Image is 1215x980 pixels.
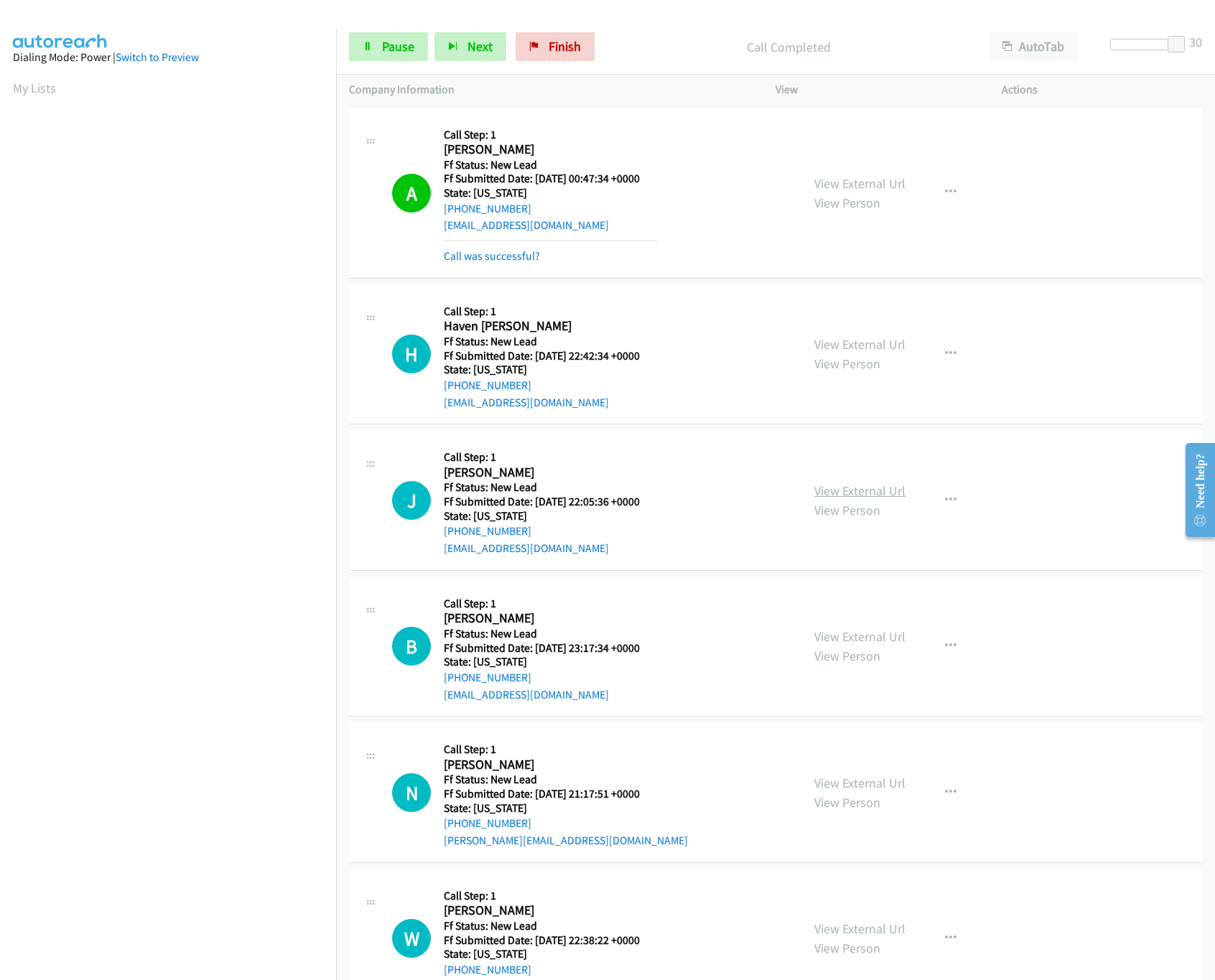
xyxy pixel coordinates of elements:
a: Switch to Preview [116,50,199,64]
div: 30 [1189,32,1202,52]
div: The call is yet to be attempted [392,919,431,958]
h2: [PERSON_NAME] [444,902,658,919]
div: The call is yet to be attempted [392,773,431,812]
h5: Call Step: 1 [444,597,658,611]
h5: State: [US_STATE] [444,363,658,377]
a: View Person [814,502,880,518]
a: View Person [814,355,880,372]
h5: Call Step: 1 [444,450,658,465]
a: [PHONE_NUMBER] [444,524,531,538]
h5: State: [US_STATE] [444,186,658,200]
span: Pause [382,38,414,55]
h5: Ff Status: New Lead [444,158,658,172]
h2: [PERSON_NAME] [444,610,658,627]
h5: Call Step: 1 [444,304,658,319]
h5: Ff Status: New Lead [444,335,658,349]
h5: State: [US_STATE] [444,655,658,669]
div: Dialing Mode: Power | [13,49,323,66]
a: View External Url [814,775,906,791]
a: [PERSON_NAME][EMAIL_ADDRESS][DOMAIN_NAME] [444,834,688,847]
button: AutoTab [989,32,1078,61]
h5: Ff Status: New Lead [444,480,658,495]
a: View Person [814,794,880,811]
h2: Haven [PERSON_NAME] [444,318,658,335]
h2: [PERSON_NAME] [444,141,658,158]
a: [PHONE_NUMBER] [444,816,531,830]
h5: Call Step: 1 [444,889,658,903]
h1: W [392,919,431,958]
p: Call Completed [614,37,963,57]
a: Finish [516,32,595,61]
a: Call was successful? [444,249,540,263]
a: Pause [349,32,428,61]
h5: State: [US_STATE] [444,947,658,961]
a: [EMAIL_ADDRESS][DOMAIN_NAME] [444,396,609,409]
h5: Ff Submitted Date: [DATE] 22:38:22 +0000 [444,933,658,948]
a: My Lists [13,80,56,96]
h5: State: [US_STATE] [444,509,658,523]
a: [EMAIL_ADDRESS][DOMAIN_NAME] [444,541,609,555]
button: Next [434,32,506,61]
div: The call is yet to be attempted [392,335,431,373]
a: View Person [814,195,880,211]
h5: Ff Status: New Lead [444,919,658,933]
a: [PHONE_NUMBER] [444,378,531,392]
a: [EMAIL_ADDRESS][DOMAIN_NAME] [444,218,609,232]
p: Actions [1002,81,1202,98]
h5: Ff Status: New Lead [444,627,658,641]
div: The call is yet to be attempted [392,481,431,520]
a: View External Url [814,628,906,645]
h5: Ff Submitted Date: [DATE] 22:42:34 +0000 [444,349,658,363]
h1: H [392,335,431,373]
h5: Call Step: 1 [444,128,658,142]
a: View External Url [814,920,906,937]
h5: Ff Submitted Date: [DATE] 21:17:51 +0000 [444,787,688,801]
p: View [776,81,976,98]
a: View External Url [814,482,906,499]
p: Company Information [349,81,750,98]
h5: Call Step: 1 [444,742,688,757]
h2: [PERSON_NAME] [444,757,658,773]
h2: [PERSON_NAME] [444,465,658,481]
div: The call is yet to be attempted [392,627,431,666]
a: View External Url [814,175,906,192]
iframe: Dialpad [13,111,336,793]
span: Next [467,38,493,55]
a: [EMAIL_ADDRESS][DOMAIN_NAME] [444,688,609,701]
a: View Person [814,648,880,664]
a: View Person [814,940,880,956]
h5: Ff Submitted Date: [DATE] 22:05:36 +0000 [444,495,658,509]
iframe: Resource Center [1174,433,1215,547]
h5: State: [US_STATE] [444,801,688,816]
h1: A [392,174,431,213]
a: View External Url [814,336,906,353]
span: Finish [549,38,581,55]
h1: J [392,481,431,520]
h1: B [392,627,431,666]
h5: Ff Submitted Date: [DATE] 00:47:34 +0000 [444,172,658,186]
a: [PHONE_NUMBER] [444,963,531,976]
h5: Ff Status: New Lead [444,773,688,787]
h1: N [392,773,431,812]
a: [PHONE_NUMBER] [444,671,531,684]
a: [PHONE_NUMBER] [444,202,531,215]
h5: Ff Submitted Date: [DATE] 23:17:34 +0000 [444,641,658,655]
